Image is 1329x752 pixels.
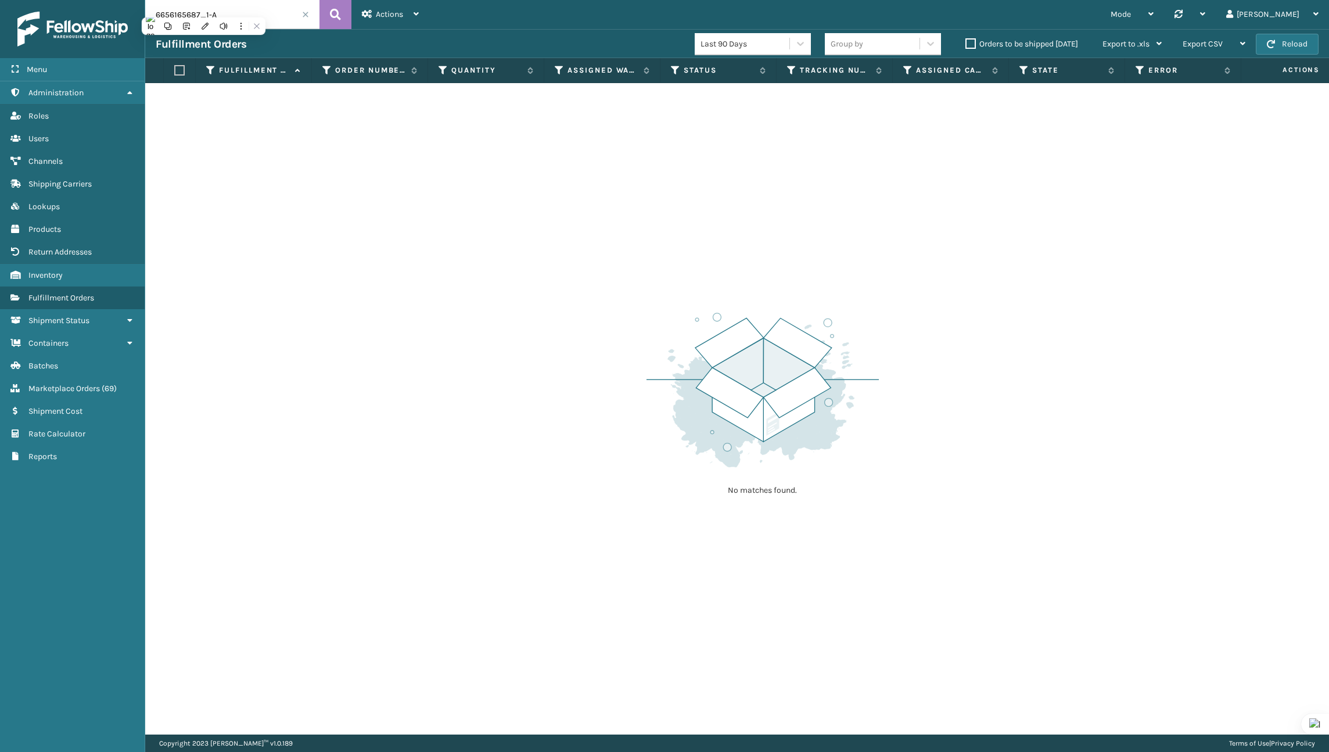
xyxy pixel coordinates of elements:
[376,9,403,19] span: Actions
[219,65,289,76] label: Fulfillment Order Id
[28,293,94,303] span: Fulfillment Orders
[451,65,522,76] label: Quantity
[1111,9,1131,19] span: Mode
[701,38,791,50] div: Last 90 Days
[1102,39,1150,49] span: Export to .xls
[1032,65,1102,76] label: State
[102,384,117,393] span: ( 69 )
[916,65,986,76] label: Assigned Carrier Service
[1256,34,1319,55] button: Reload
[28,384,100,393] span: Marketplace Orders
[335,65,405,76] label: Order Number
[17,12,128,46] img: logo
[28,429,85,439] span: Rate Calculator
[831,38,863,50] div: Group by
[28,156,63,166] span: Channels
[28,247,92,257] span: Return Addresses
[1148,65,1219,76] label: Error
[27,65,47,74] span: Menu
[1229,735,1315,752] div: |
[28,338,69,348] span: Containers
[28,88,84,98] span: Administration
[28,134,49,144] span: Users
[28,179,92,189] span: Shipping Carriers
[1246,60,1327,80] span: Actions
[28,224,61,234] span: Products
[156,37,246,51] h3: Fulfillment Orders
[159,735,293,752] p: Copyright 2023 [PERSON_NAME]™ v 1.0.189
[28,270,63,280] span: Inventory
[1183,39,1223,49] span: Export CSV
[1271,739,1315,747] a: Privacy Policy
[28,361,58,371] span: Batches
[800,65,870,76] label: Tracking Number
[28,316,89,325] span: Shipment Status
[1229,739,1269,747] a: Terms of Use
[28,111,49,121] span: Roles
[567,65,638,76] label: Assigned Warehouse
[28,406,82,416] span: Shipment Cost
[28,452,57,461] span: Reports
[684,65,754,76] label: Status
[965,39,1078,49] label: Orders to be shipped [DATE]
[28,202,60,212] span: Lookups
